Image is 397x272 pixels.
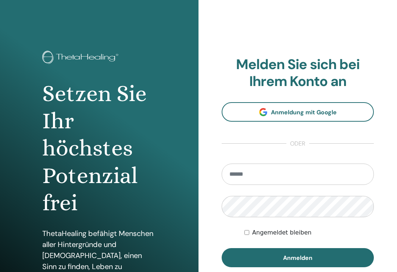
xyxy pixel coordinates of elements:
[244,228,374,237] div: Keep me authenticated indefinitely or until I manually logout
[222,102,374,122] a: Anmeldung mit Google
[252,228,311,237] label: Angemeldet bleiben
[271,108,337,116] span: Anmeldung mit Google
[42,80,156,217] h1: Setzen Sie Ihr höchstes Potenzial frei
[222,248,374,267] button: Anmelden
[222,56,374,90] h2: Melden Sie sich bei Ihrem Konto an
[286,139,309,148] span: oder
[283,254,312,262] span: Anmelden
